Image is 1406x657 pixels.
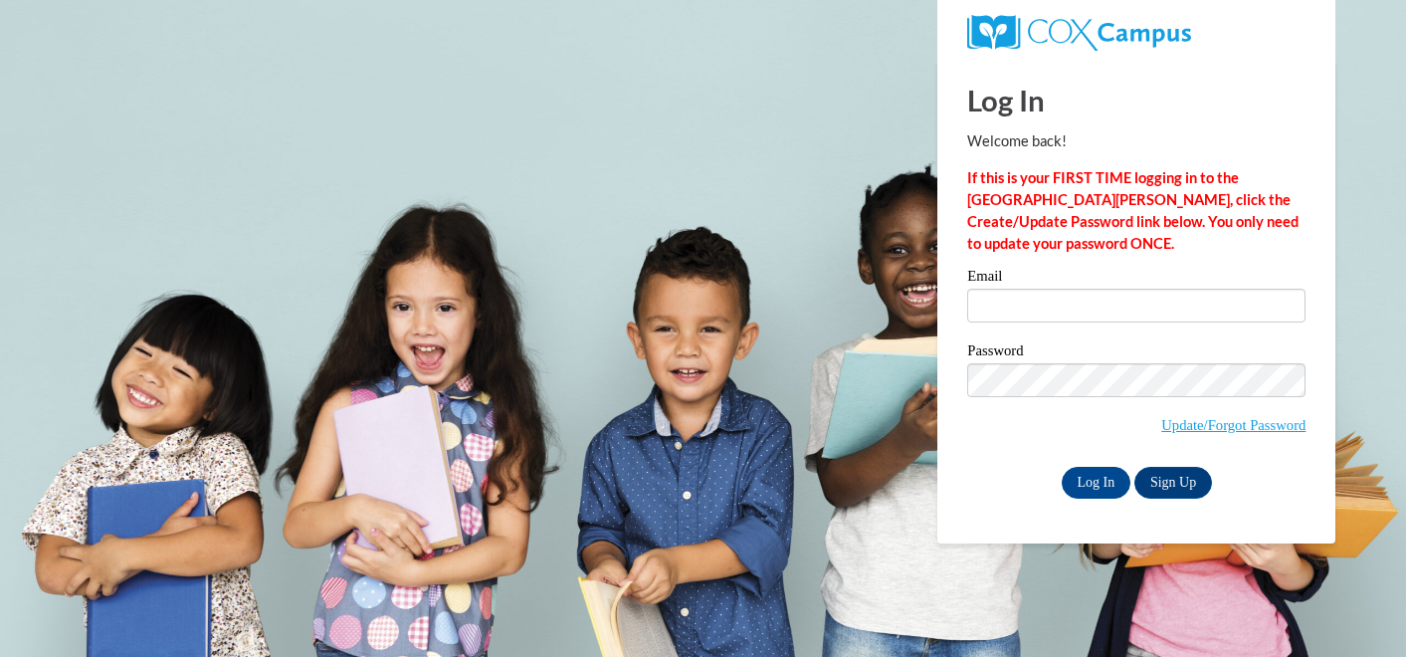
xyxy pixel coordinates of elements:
label: Password [967,343,1306,363]
a: Update/Forgot Password [1161,417,1306,433]
img: COX Campus [967,15,1190,51]
strong: If this is your FIRST TIME logging in to the [GEOGRAPHIC_DATA][PERSON_NAME], click the Create/Upd... [967,169,1299,252]
h1: Log In [967,80,1306,120]
a: COX Campus [967,15,1306,51]
input: Log In [1062,467,1131,499]
p: Welcome back! [967,130,1306,152]
label: Email [967,269,1306,289]
a: Sign Up [1134,467,1212,499]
